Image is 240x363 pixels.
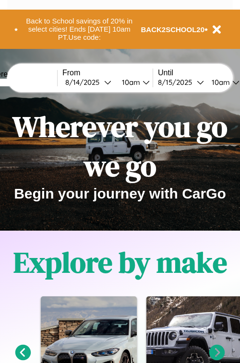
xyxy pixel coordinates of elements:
label: From [62,69,153,77]
button: 10am [114,77,153,87]
b: BACK2SCHOOL20 [141,25,205,34]
div: 8 / 15 / 2025 [158,78,197,87]
button: 8/14/2025 [62,77,114,87]
button: Back to School savings of 20% in select cities! Ends [DATE] 10am PT.Use code: [18,14,141,44]
div: 10am [207,78,232,87]
div: 8 / 14 / 2025 [65,78,104,87]
div: 10am [117,78,143,87]
h1: Explore by make [13,243,227,282]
